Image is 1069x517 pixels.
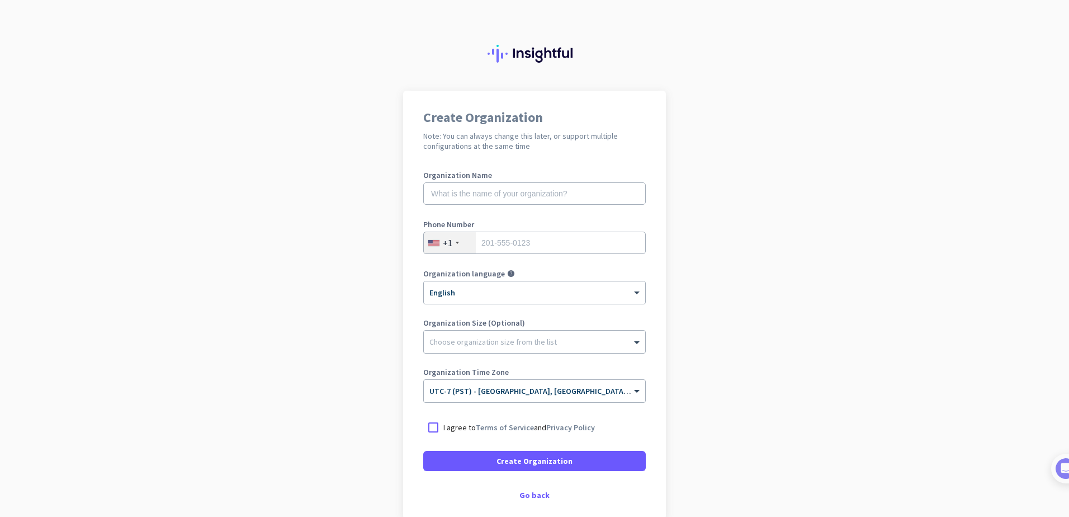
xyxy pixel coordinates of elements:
[443,237,452,248] div: +1
[496,455,573,467] span: Create Organization
[423,319,646,327] label: Organization Size (Optional)
[507,270,515,278] i: help
[423,270,505,278] label: Organization language
[423,131,646,151] h2: Note: You can always change this later, or support multiple configurations at the same time
[488,45,581,63] img: Insightful
[423,491,646,499] div: Go back
[423,171,646,179] label: Organization Name
[423,451,646,471] button: Create Organization
[423,368,646,376] label: Organization Time Zone
[423,220,646,228] label: Phone Number
[546,422,595,433] a: Privacy Policy
[443,422,595,433] p: I agree to and
[423,111,646,124] h1: Create Organization
[423,182,646,205] input: What is the name of your organization?
[476,422,534,433] a: Terms of Service
[423,232,646,254] input: 201-555-0123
